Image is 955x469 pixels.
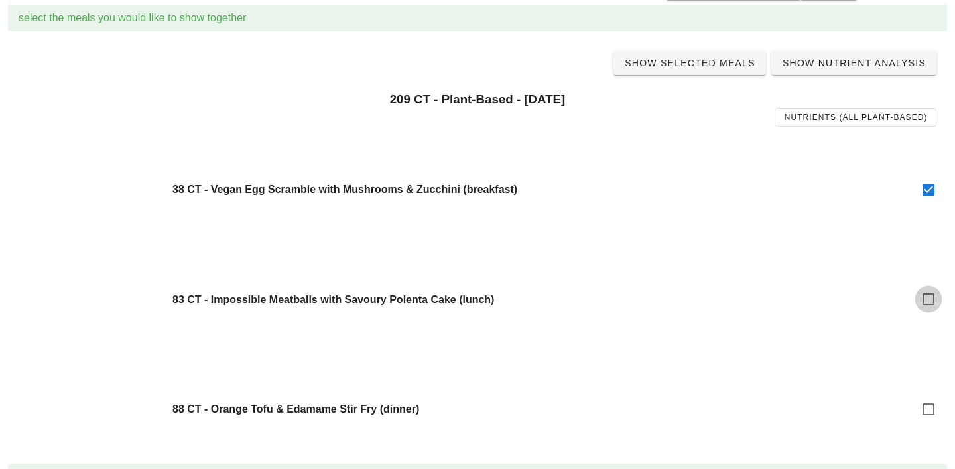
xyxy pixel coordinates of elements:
[624,58,755,68] span: Show Selected Meals
[775,108,936,127] a: Nutrients (all Plant-Based)
[172,183,910,196] h4: 38 CT - Vegan Egg Scramble with Mushrooms & Zucchini (breakfast)
[784,113,928,122] span: Nutrients (all Plant-Based)
[782,58,926,68] span: Show Nutrient Analysis
[771,51,936,75] a: Show Nutrient Analysis
[172,293,910,306] h4: 83 CT - Impossible Meatballs with Savoury Polenta Cake (lunch)
[19,92,936,107] h3: 209 CT - Plant-Based - [DATE]
[19,10,936,26] div: select the meals you would like to show together
[172,403,910,415] h4: 88 CT - Orange Tofu & Edamame Stir Fry (dinner)
[613,51,766,75] a: Show Selected Meals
